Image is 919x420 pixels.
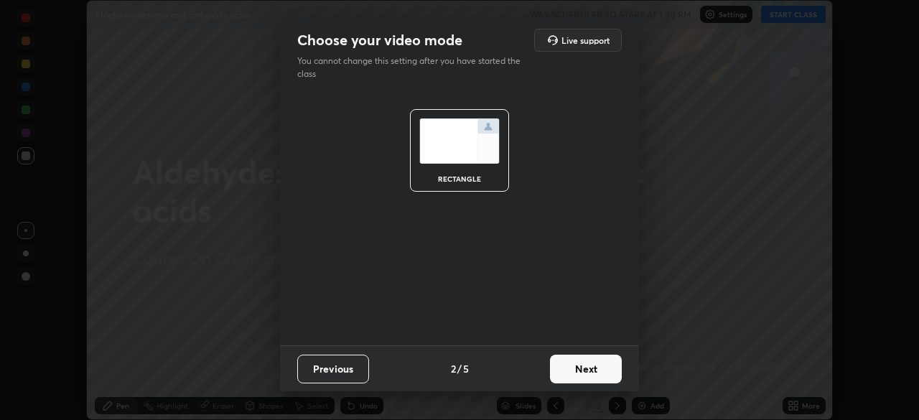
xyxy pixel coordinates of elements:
[419,118,500,164] img: normalScreenIcon.ae25ed63.svg
[297,355,369,383] button: Previous
[463,361,469,376] h4: 5
[550,355,622,383] button: Next
[451,361,456,376] h4: 2
[297,31,462,50] h2: Choose your video mode
[297,55,530,80] p: You cannot change this setting after you have started the class
[431,175,488,182] div: rectangle
[561,36,610,45] h5: Live support
[457,361,462,376] h4: /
